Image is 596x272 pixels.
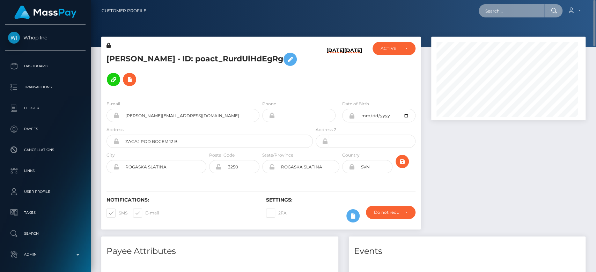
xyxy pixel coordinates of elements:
p: Dashboard [8,61,83,71]
label: State/Province [262,152,293,158]
h5: [PERSON_NAME] - ID: poact_RurdUlHdEgRg [106,49,309,90]
img: MassPay Logo [14,6,76,19]
p: Links [8,166,83,176]
label: Address [106,127,124,133]
label: SMS [106,209,127,218]
div: Do not require [374,210,399,215]
h4: Payee Attributes [106,245,333,257]
label: E-mail [106,101,120,107]
label: Date of Birth [342,101,369,107]
div: ACTIVE [381,46,399,51]
h4: Events [354,245,581,257]
a: Taxes [5,204,86,221]
h6: [DATE] [344,47,362,92]
a: Admin [5,246,86,263]
h6: [DATE] [326,47,344,92]
img: Whop Inc [8,32,20,44]
a: Links [5,162,86,180]
label: Phone [262,101,276,107]
label: Postal Code [209,152,235,158]
button: Do not require [366,206,415,219]
label: City [106,152,115,158]
p: Ledger [8,103,83,113]
a: Transactions [5,78,86,96]
button: ACTIVE [373,42,415,55]
a: Ledger [5,99,86,117]
p: Search [8,228,83,239]
p: Transactions [8,82,83,92]
label: Address 2 [316,127,336,133]
label: E-mail [133,209,159,218]
p: Admin [8,249,83,260]
p: Cancellations [8,145,83,155]
label: Country [342,152,360,158]
label: 2FA [266,209,287,218]
h6: Settings: [266,197,415,203]
input: Search... [479,4,544,17]
a: User Profile [5,183,86,201]
span: Whop Inc [5,35,86,41]
p: Taxes [8,207,83,218]
h6: Notifications: [106,197,256,203]
p: Payees [8,124,83,134]
p: User Profile [8,187,83,197]
a: Dashboard [5,58,86,75]
a: Payees [5,120,86,138]
a: Cancellations [5,141,86,159]
a: Customer Profile [102,3,146,18]
a: Search [5,225,86,242]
